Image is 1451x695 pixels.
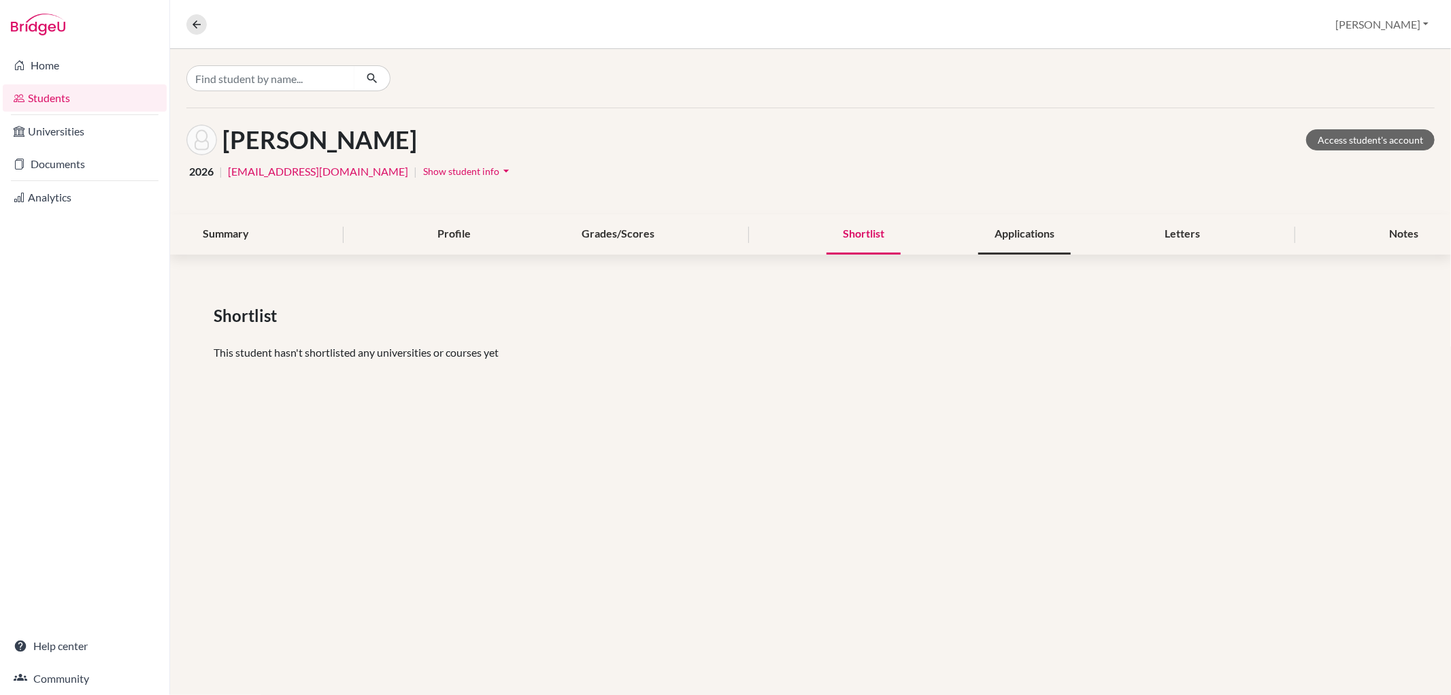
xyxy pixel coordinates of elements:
img: Ebba Hintze's avatar [186,125,217,155]
div: Letters [1149,214,1217,255]
div: Notes [1373,214,1435,255]
span: | [414,163,417,180]
i: arrow_drop_down [499,164,513,178]
div: Summary [186,214,265,255]
a: Home [3,52,167,79]
button: Show student infoarrow_drop_down [422,161,514,182]
span: Shortlist [214,304,282,328]
a: Documents [3,150,167,178]
p: This student hasn't shortlisted any universities or courses yet [214,344,1407,361]
a: Community [3,665,167,692]
a: Help center [3,632,167,660]
span: 2026 [189,163,214,180]
a: Access student's account [1306,129,1435,150]
div: Grades/Scores [565,214,671,255]
h1: [PERSON_NAME] [222,125,417,155]
div: Applications [978,214,1071,255]
a: [EMAIL_ADDRESS][DOMAIN_NAME] [228,163,408,180]
div: Profile [421,214,487,255]
button: [PERSON_NAME] [1329,12,1435,37]
span: | [219,163,222,180]
div: Shortlist [827,214,901,255]
img: Bridge-U [11,14,65,35]
a: Students [3,84,167,112]
input: Find student by name... [186,65,355,91]
span: Show student info [423,165,499,177]
a: Universities [3,118,167,145]
a: Analytics [3,184,167,211]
